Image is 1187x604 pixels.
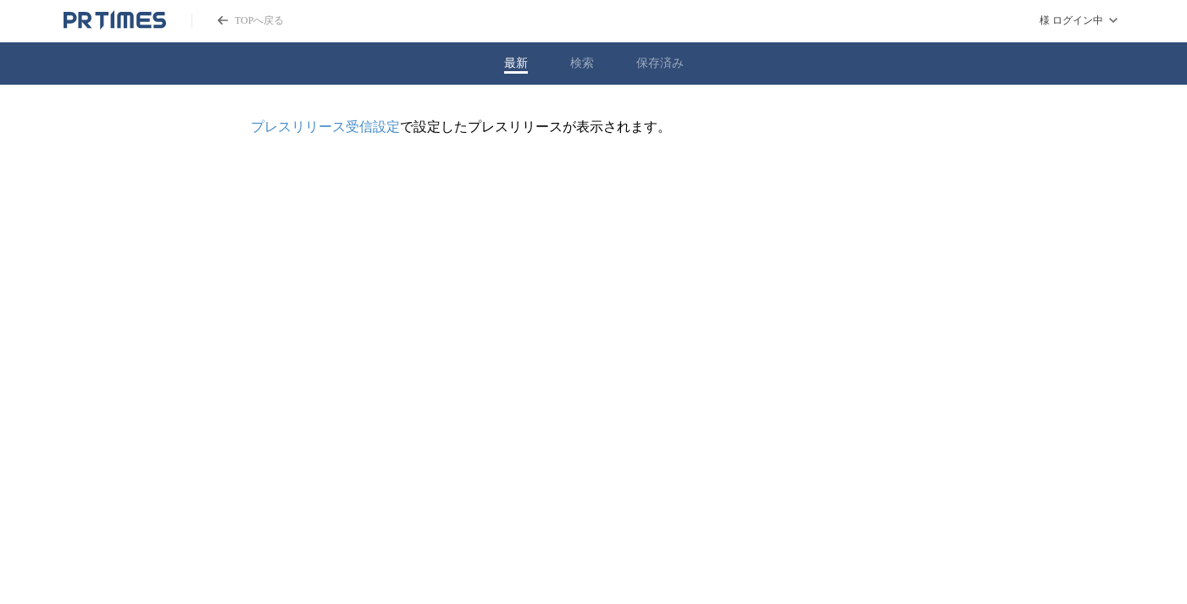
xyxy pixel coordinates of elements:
button: 保存済み [636,56,684,71]
a: PR TIMESのトップページはこちら [64,10,166,30]
button: 最新 [504,56,528,71]
p: で設定したプレスリリースが表示されます。 [251,119,937,136]
a: プレスリリース受信設定 [251,119,400,134]
a: PR TIMESのトップページはこちら [191,14,284,28]
button: 検索 [570,56,594,71]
